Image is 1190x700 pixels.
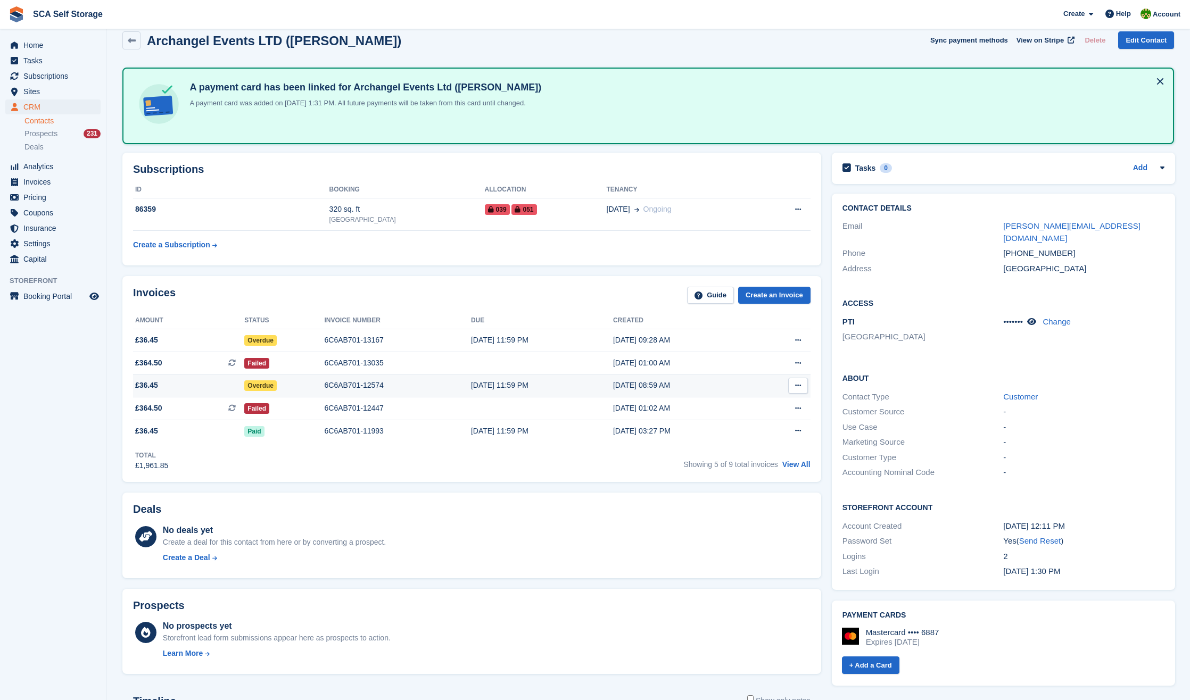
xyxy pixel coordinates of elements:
div: [DATE] 01:02 AM [613,403,755,414]
a: Change [1043,317,1071,326]
div: Last Login [842,565,1004,578]
span: Storefront [10,276,106,286]
span: [DATE] [607,204,630,215]
th: Due [471,312,613,329]
a: menu [5,38,101,53]
a: Customer [1003,392,1038,401]
span: PTI [842,317,855,326]
span: Prospects [24,129,57,139]
a: menu [5,252,101,266]
div: - [1003,466,1164,479]
a: menu [5,221,101,236]
div: Total [135,451,168,460]
span: Capital [23,252,87,266]
h2: Access [842,297,1164,308]
div: Customer Source [842,406,1004,418]
div: [DATE] 09:28 AM [613,335,755,346]
span: £364.50 [135,357,162,369]
span: Overdue [244,335,277,346]
span: Settings [23,236,87,251]
img: Sam Chapman [1141,9,1151,19]
span: Invoices [23,174,87,189]
span: Failed [244,403,269,414]
span: Deals [24,142,44,152]
div: [DATE] 01:00 AM [613,357,755,369]
h2: Tasks [855,163,876,173]
span: Overdue [244,380,277,391]
button: Sync payment methods [930,31,1008,49]
li: [GEOGRAPHIC_DATA] [842,331,1004,343]
a: menu [5,289,101,304]
div: Mastercard •••• 6887 [866,628,939,637]
div: - [1003,406,1164,418]
h2: About [842,372,1164,383]
span: 039 [485,204,510,215]
div: 6C6AB701-11993 [325,426,471,437]
th: Booking [329,181,485,198]
div: Phone [842,247,1004,260]
a: SCA Self Storage [29,5,107,23]
time: 2025-05-25 12:30:29 UTC [1003,566,1060,576]
div: 6C6AB701-12447 [325,403,471,414]
a: Prospects 231 [24,128,101,139]
h2: Storefront Account [842,502,1164,512]
div: Logins [842,551,1004,563]
span: Analytics [23,159,87,174]
a: menu [5,174,101,189]
span: Sites [23,84,87,99]
h2: Invoices [133,287,176,304]
div: 6C6AB701-13167 [325,335,471,346]
a: menu [5,69,101,84]
div: - [1003,436,1164,448]
span: Pricing [23,190,87,205]
h2: Deals [133,503,161,515]
span: Home [23,38,87,53]
div: [GEOGRAPHIC_DATA] [1003,263,1164,275]
a: menu [5,205,101,220]
a: Edit Contact [1118,31,1174,49]
a: menu [5,53,101,68]
span: Ongoing [643,205,672,213]
span: ( ) [1017,536,1063,545]
span: View on Stripe [1017,35,1064,46]
h2: Archangel Events LTD ([PERSON_NAME]) [147,34,401,48]
div: - [1003,452,1164,464]
span: CRM [23,99,87,114]
div: Marketing Source [842,436,1004,448]
div: £1,961.85 [135,460,168,471]
div: Use Case [842,421,1004,434]
div: [GEOGRAPHIC_DATA] [329,215,485,224]
div: Account Created [842,520,1004,532]
th: Invoice number [325,312,471,329]
span: Showing 5 of 9 total invoices [683,460,778,469]
th: Created [613,312,755,329]
span: Account [1153,9,1180,20]
h2: Payment cards [842,611,1164,620]
div: No prospects yet [163,620,391,632]
div: Expires [DATE] [866,637,939,647]
div: Password Set [842,535,1004,547]
div: [DATE] 03:27 PM [613,426,755,437]
span: £36.45 [135,426,158,437]
div: 2 [1003,551,1164,563]
div: No deals yet [163,524,386,537]
th: Tenancy [607,181,758,198]
div: 6C6AB701-12574 [325,380,471,391]
span: 051 [511,204,536,215]
a: menu [5,190,101,205]
div: Address [842,263,1004,275]
div: [DATE] 08:59 AM [613,380,755,391]
div: Yes [1003,535,1164,547]
a: menu [5,236,101,251]
th: ID [133,181,329,198]
span: £36.45 [135,380,158,391]
div: Create a Subscription [133,239,210,251]
div: [PHONE_NUMBER] [1003,247,1164,260]
h2: Prospects [133,599,185,612]
span: £36.45 [135,335,158,346]
span: Help [1116,9,1131,19]
div: - [1003,421,1164,434]
a: menu [5,99,101,114]
a: + Add a Card [842,656,899,674]
div: 6C6AB701-13035 [325,357,471,369]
